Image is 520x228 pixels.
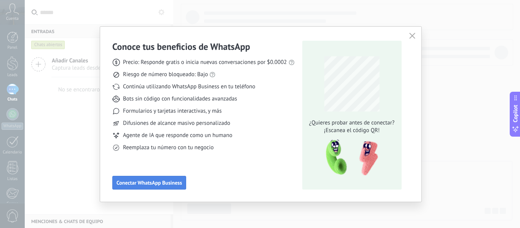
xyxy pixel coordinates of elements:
[123,71,208,78] span: Riesgo de número bloqueado: Bajo
[123,107,222,115] span: Formularios y tarjetas interactivas, y más
[123,120,230,127] span: Difusiones de alcance masivo personalizado
[307,127,397,134] span: ¡Escanea el código QR!
[319,137,380,178] img: qr-pic-1x.png
[123,83,255,91] span: Continúa utilizando WhatsApp Business en tu teléfono
[123,59,287,66] span: Precio: Responde gratis o inicia nuevas conversaciones por $0.0002
[112,176,186,190] button: Conectar WhatsApp Business
[116,180,182,185] span: Conectar WhatsApp Business
[112,41,250,53] h3: Conoce tus beneficios de WhatsApp
[123,95,237,103] span: Bots sin código con funcionalidades avanzadas
[123,132,232,139] span: Agente de IA que responde como un humano
[123,144,214,151] span: Reemplaza tu número con tu negocio
[512,105,519,122] span: Copilot
[307,119,397,127] span: ¿Quieres probar antes de conectar?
